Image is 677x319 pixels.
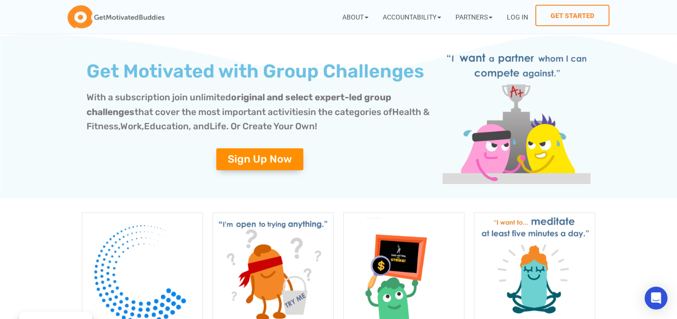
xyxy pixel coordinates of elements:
[308,106,392,117] span: in the categories of
[645,287,667,309] div: Open Intercom Messenger
[87,92,391,117] span: With a subscription join unlimited that cover the most important activities
[144,121,189,132] span: Education
[210,121,226,132] span: Life
[226,121,317,132] span: . Or Create Your Own!
[142,121,144,132] span: ,
[535,5,609,26] a: Get Started
[87,92,391,117] strong: original and select expert-led group challenges
[87,62,433,81] h1: Get Motivated with Group Challenges
[448,5,500,29] a: Partners
[68,5,164,29] img: GetMotivatedBuddies
[376,5,448,29] a: Accountability
[335,5,376,29] a: About
[228,154,292,164] span: Sign Up Now
[118,121,120,132] span: ,
[443,48,590,184] img: group challenges for motivation
[500,5,535,29] a: Log In
[216,148,303,170] a: Sign Up Now
[120,121,142,132] span: Work
[189,121,210,132] span: , and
